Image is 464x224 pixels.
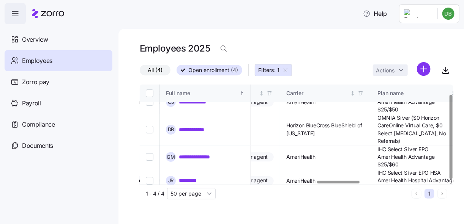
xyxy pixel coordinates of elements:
span: AmeriHealth [286,99,316,106]
a: Compliance [5,114,112,135]
a: Zorro pay [5,71,112,92]
img: b6ec8881b913410daddf0131528f1070 [442,8,455,20]
button: Next page [437,189,447,199]
button: 1 [425,189,434,199]
input: Select record 2 [146,126,153,133]
span: AmeriHealth [286,153,316,161]
button: Previous page [412,189,421,199]
th: Plan nameNot sorted [371,85,462,102]
a: Overview [5,29,112,50]
div: Carrier [286,89,349,97]
button: Help [357,6,393,21]
span: IHC Select Silver EPO AmeriHealth Advantage $25/$60 [377,146,456,169]
span: OMNIA Silver ($0 Horizon CareOnline Virtual Care, $0 Select [MEDICAL_DATA], No Referrals) [377,114,456,145]
button: Filters: 1 [255,64,292,76]
span: Actions [376,68,395,73]
th: CarrierNot sorted [280,85,371,102]
div: Plan name [377,89,450,97]
span: Overview [22,35,48,44]
span: Open enrollment (4) [188,65,238,75]
span: Filters: 1 [258,66,279,74]
span: Help [363,9,387,18]
input: Select record 3 [146,153,153,161]
img: Employer logo [404,9,431,18]
span: C J [168,100,174,105]
span: G M [167,155,175,160]
input: Select all records [146,89,153,97]
span: IHC Bronze EPO HSA AmeriHealth Advantage $25/$50 [377,91,456,114]
a: Documents [5,135,112,156]
div: Not sorted [259,91,264,96]
span: AmeriHealth [286,177,316,185]
input: Select record 1 [146,98,153,106]
span: Compliance [22,120,55,129]
h1: Employees 2025 [140,42,210,54]
span: Employees [22,56,52,66]
span: Zorro pay [22,77,49,87]
a: Employees [5,50,112,71]
span: D R [168,127,174,132]
div: Not sorted [350,91,355,96]
button: Actions [373,64,408,76]
span: IHC Select Silver EPO HSA AmeriHealth Hospital Advantage $50/$75 [377,169,456,192]
div: Full name [166,89,238,97]
a: Payroll [5,92,112,114]
span: 1 - 4 / 4 [146,190,164,197]
svg: add icon [417,62,431,76]
span: J R [168,178,174,183]
th: Full nameSorted ascending [160,85,251,102]
span: Documents [22,141,53,150]
span: Horizon BlueCross BlueShield of [US_STATE] [286,122,365,137]
div: Not sorted [451,91,456,96]
span: Payroll [22,99,41,108]
div: Sorted ascending [239,91,245,96]
input: Select record 4 [146,177,153,185]
span: All (4) [148,65,163,75]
